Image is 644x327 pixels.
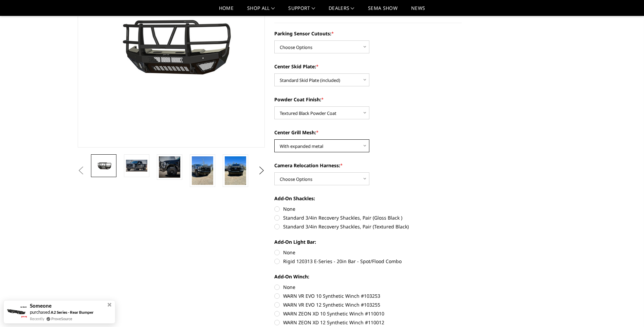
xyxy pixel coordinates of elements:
[329,6,354,16] a: Dealers
[274,162,462,169] label: Camera Relocation Harness:
[274,273,462,280] label: Add-On Winch:
[5,306,27,318] img: provesource social proof notification image
[274,310,462,317] label: WARN ZEON XD 10 Synthetic Winch #110010
[274,319,462,326] label: WARN ZEON XD 12 Synthetic Winch #110012
[76,166,86,176] button: Previous
[126,160,147,171] img: 2023-2025 Ford F250-350 - T2 Series - Extreme Front Bumper (receiver or winch)
[159,156,180,178] img: 2023-2025 Ford F250-350 - T2 Series - Extreme Front Bumper (receiver or winch)
[256,166,266,176] button: Next
[30,309,50,315] span: purchased
[274,283,462,291] label: None
[274,223,462,230] label: Standard 3/4in Recovery Shackles, Pair (Textured Black)
[225,156,246,185] img: 2023-2025 Ford F250-350 - T2 Series - Extreme Front Bumper (receiver or winch)
[274,30,462,37] label: Parking Sensor Cutouts:
[288,6,315,16] a: Support
[274,214,462,221] label: Standard 3/4in Recovery Shackles, Pair (Gloss Black )
[51,310,94,315] a: A2 Series - Rear Bumper
[93,160,114,172] img: 2023-2025 Ford F250-350 - T2 Series - Extreme Front Bumper (receiver or winch)
[610,294,644,327] iframe: Chat Widget
[274,301,462,308] label: WARN VR EVO 12 Synthetic Winch #103255
[274,96,462,103] label: Powder Coat Finish:
[411,6,425,16] a: News
[30,303,52,309] span: Someone
[368,6,398,16] a: SEMA Show
[274,249,462,256] label: None
[274,292,462,299] label: WARN VR EVO 10 Synthetic Winch #103253
[274,63,462,70] label: Center Skid Plate:
[192,156,213,185] img: 2023-2025 Ford F250-350 - T2 Series - Extreme Front Bumper (receiver or winch)
[51,316,72,322] a: ProveSource
[274,205,462,212] label: None
[247,6,275,16] a: shop all
[219,6,234,16] a: Home
[274,129,462,136] label: Center Grill Mesh:
[30,316,44,322] span: Recently
[274,238,462,245] label: Add-On Light Bar:
[274,195,462,202] label: Add-On Shackles:
[274,258,462,265] label: Rigid 120313 E-Series - 20in Bar - Spot/Flood Combo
